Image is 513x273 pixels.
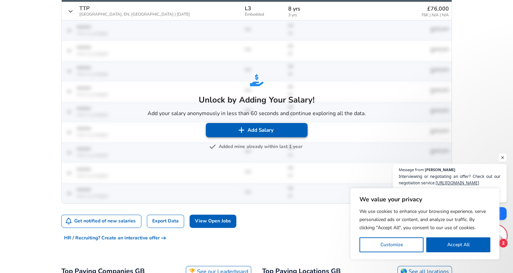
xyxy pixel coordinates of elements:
button: HR / Recruiting? Create an interactive offer [61,232,169,244]
span: HR / Recruiting? Create an interactive offer [64,234,166,242]
span: Embedded [245,12,283,17]
button: Accept All [426,237,490,252]
a: Export Data [147,215,184,228]
span: Message from [399,168,424,171]
span: [GEOGRAPHIC_DATA], EN, [GEOGRAPHIC_DATA] | [DATE] [79,12,190,17]
button: Added mine already within last 1 year [211,143,302,151]
button: Customize [359,237,423,252]
p: We use cookies to enhance your browsing experience, serve personalized ads or content, and analyz... [359,207,490,232]
div: We value your privacy [350,188,499,259]
img: svg+xml;base64,PHN2ZyB4bWxucz0iaHR0cDovL3d3dy53My5vcmcvMjAwMC9zdmciIGZpbGw9IiNmZmZmZmYiIHZpZXdCb3... [238,127,245,133]
button: Add Salary [206,123,308,137]
p: L3 [245,5,251,12]
p: 8 yrs [288,5,351,13]
img: svg+xml;base64,PHN2ZyB4bWxucz0iaHR0cDovL3d3dy53My5vcmcvMjAwMC9zdmciIGZpbGw9IiM3NTc1NzUiIHZpZXdCb3... [209,143,216,150]
h5: Unlock by Adding Your Salary! [147,94,366,105]
span: 3 yrs [288,13,351,17]
p: TTP [79,5,90,12]
p: £76,000 [421,5,449,13]
span: Interviewing or negotiating an offer? Check out our negotiation service: Increase in your offer g... [399,173,500,199]
p: Add your salary anonymously in less than 60 seconds and continue exploring all the data. [147,109,366,117]
span: [PERSON_NAME] [425,168,455,171]
span: 2 [498,238,508,248]
p: We value your privacy [359,195,490,203]
button: Get notified of new salaries [62,215,141,227]
img: svg+xml;base64,PHN2ZyB4bWxucz0iaHR0cDovL3d3dy53My5vcmcvMjAwMC9zdmciIGZpbGw9IiMyNjhERUMiIHZpZXdCb3... [250,73,263,87]
span: 76K | N/A | N/A [421,13,449,17]
a: View Open Jobs [190,215,236,228]
div: Open chat [486,225,507,246]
